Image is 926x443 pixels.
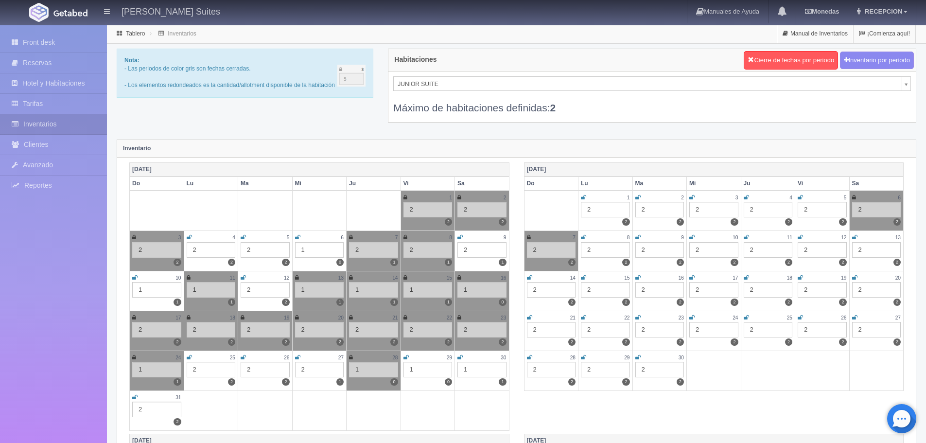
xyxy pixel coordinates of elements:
div: 1 [457,282,507,298]
label: 2 [839,338,846,346]
label: 2 [499,338,506,346]
label: 2 [622,338,629,346]
label: 1 [445,299,452,306]
th: Do [130,177,184,191]
small: 10 [733,235,738,240]
label: 2 [228,338,235,346]
small: 20 [338,315,344,320]
div: 2 [527,242,576,258]
div: 2 [689,282,738,298]
label: 2 [174,259,181,266]
label: 2 [677,378,684,386]
th: Mi [687,177,741,191]
small: 25 [230,355,235,360]
div: 2 [241,282,290,298]
th: Vi [795,177,850,191]
label: 2 [839,218,846,226]
label: 2 [282,338,289,346]
label: 0 [445,378,452,386]
div: 2 [241,242,290,258]
label: 2 [677,338,684,346]
div: 1 [132,282,181,298]
label: 0 [390,378,398,386]
label: 2 [336,338,344,346]
label: 2 [282,259,289,266]
div: 2 [852,202,901,217]
small: 4 [789,195,792,200]
button: Inventario por periodo [840,52,914,70]
small: 3 [178,235,181,240]
span: JUNIOR SUITE [398,77,898,91]
small: 26 [284,355,289,360]
div: 2 [798,202,847,217]
small: 2 [504,195,507,200]
h4: Habitaciones [394,56,437,63]
small: 9 [681,235,684,240]
label: 2 [893,338,901,346]
div: 1 [132,362,181,377]
label: 2 [893,299,901,306]
small: 27 [895,315,901,320]
small: 16 [679,275,684,281]
img: Getabed [29,3,49,22]
small: 2 [681,195,684,200]
button: Cierre de fechas por periodo [744,51,838,70]
div: 2 [187,242,236,258]
label: 2 [677,299,684,306]
small: 20 [895,275,901,281]
div: 2 [635,282,684,298]
div: 2 [457,322,507,337]
div: 2 [241,322,290,337]
small: 31 [175,395,181,400]
div: 2 [689,202,738,217]
div: 1 [349,362,398,377]
div: 2 [581,202,630,217]
div: 2 [295,322,344,337]
div: 1 [295,242,344,258]
a: Inventarios [168,30,196,37]
label: 2 [731,299,738,306]
label: 2 [785,338,792,346]
div: 2 [689,242,738,258]
div: 2 [241,362,290,377]
label: 2 [568,378,576,386]
small: 1 [627,195,630,200]
label: 2 [785,218,792,226]
a: JUNIOR SUITE [393,76,911,91]
label: 2 [731,338,738,346]
label: 1 [228,299,235,306]
th: Ma [238,177,293,191]
label: 2 [677,259,684,266]
div: 2 [457,202,507,217]
th: Mi [292,177,347,191]
div: 1 [403,362,453,377]
div: 2 [581,242,630,258]
div: 2 [527,282,576,298]
b: Nota: [124,57,140,64]
th: Sa [849,177,904,191]
small: 7 [573,235,576,240]
div: 2 [403,322,453,337]
th: Sa [455,177,509,191]
small: 6 [341,235,344,240]
label: 2 [893,259,901,266]
small: 22 [624,315,629,320]
div: 1 [403,282,453,298]
small: 13 [338,275,344,281]
small: 5 [287,235,290,240]
th: Vi [401,177,455,191]
a: ¡Comienza aquí! [854,24,915,43]
label: 1 [390,259,398,266]
small: 24 [733,315,738,320]
div: 1 [349,282,398,298]
small: 12 [284,275,289,281]
label: 2 [677,218,684,226]
span: RECEPCION [862,8,902,15]
div: 2 [132,402,181,417]
small: 12 [841,235,846,240]
small: 4 [232,235,235,240]
th: Lu [184,177,238,191]
small: 11 [787,235,792,240]
b: Monedas [805,8,839,15]
label: 2 [893,218,901,226]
